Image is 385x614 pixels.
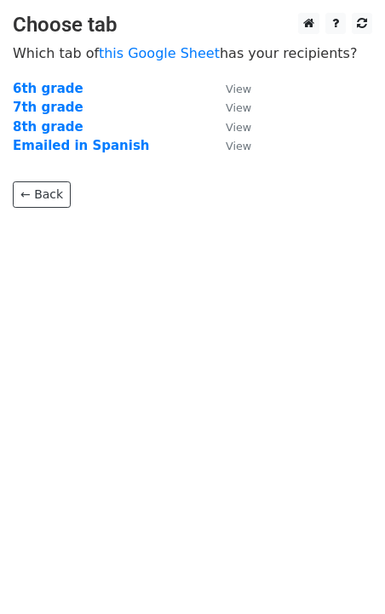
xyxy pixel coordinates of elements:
[226,83,251,95] small: View
[13,44,372,62] p: Which tab of has your recipients?
[13,181,71,208] a: ← Back
[13,119,83,135] a: 8th grade
[209,119,251,135] a: View
[226,140,251,152] small: View
[13,100,83,115] a: 7th grade
[13,138,150,153] a: Emailed in Spanish
[226,121,251,134] small: View
[209,81,251,96] a: View
[13,13,372,37] h3: Choose tab
[226,101,251,114] small: View
[99,45,220,61] a: this Google Sheet
[209,138,251,153] a: View
[13,81,83,96] a: 6th grade
[209,100,251,115] a: View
